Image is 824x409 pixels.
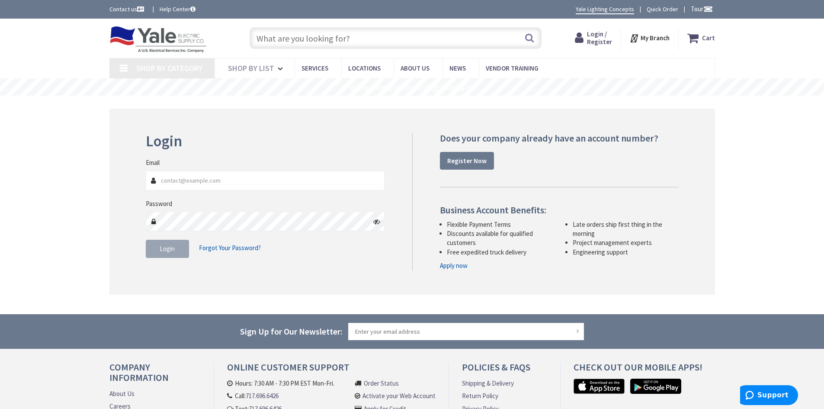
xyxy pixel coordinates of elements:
a: Apply now [440,261,468,270]
input: What are you looking for? [250,27,542,49]
a: Quick Order [647,5,678,13]
i: Click here to show/hide password [373,218,380,225]
strong: My Branch [641,34,670,42]
a: Order Status [364,379,399,388]
span: Tour [691,5,713,13]
span: Login [160,245,175,253]
span: Vendor Training [486,64,539,72]
a: Forgot Your Password? [199,240,261,256]
h2: Login [146,133,385,150]
a: Yale Lighting Concepts [576,5,634,14]
h4: Policies & FAQs [462,362,547,379]
h4: Online Customer Support [227,362,436,379]
label: Email [146,158,160,167]
a: Activate your Web Account [362,391,436,400]
h4: Does your company already have an account number? [440,133,679,143]
span: Shop By List [228,63,274,73]
h4: Company Information [109,362,201,389]
span: Login / Register [587,30,612,46]
button: Login [146,240,189,258]
span: Services [301,64,328,72]
span: News [449,64,466,72]
a: Cart [687,30,715,46]
div: My Branch [629,30,670,46]
a: Shipping & Delivery [462,379,514,388]
a: Contact us [109,5,146,13]
img: Yale Electric Supply Co. [109,26,207,53]
span: Sign Up for Our Newsletter: [240,326,343,337]
li: Late orders ship first thing in the morning [573,220,679,238]
li: Project management experts [573,238,679,247]
span: About Us [401,64,430,72]
a: About Us [109,389,135,398]
span: Locations [348,64,381,72]
input: Email [146,171,385,190]
li: Call: [227,391,347,400]
li: Hours: 7:30 AM - 7:30 PM EST Mon-Fri. [227,379,347,388]
li: Discounts available for qualified customers [447,229,553,248]
a: Help Center [160,5,196,13]
a: Return Policy [462,391,498,400]
span: Forgot Your Password? [199,244,261,252]
li: Engineering support [573,248,679,257]
li: Flexible Payment Terms [447,220,553,229]
input: Enter your email address [348,323,584,340]
label: Password [146,199,172,208]
a: 717.696.6426 [246,391,279,400]
a: Register Now [440,152,494,170]
iframe: Opens a widget where you can find more information [740,385,798,407]
h4: Check out Our Mobile Apps! [574,362,721,379]
strong: Cart [702,30,715,46]
strong: Register Now [447,157,487,165]
li: Free expedited truck delivery [447,248,553,257]
span: Shop By Category [136,63,202,73]
a: Login / Register [575,30,612,46]
h4: Business Account Benefits: [440,205,679,215]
